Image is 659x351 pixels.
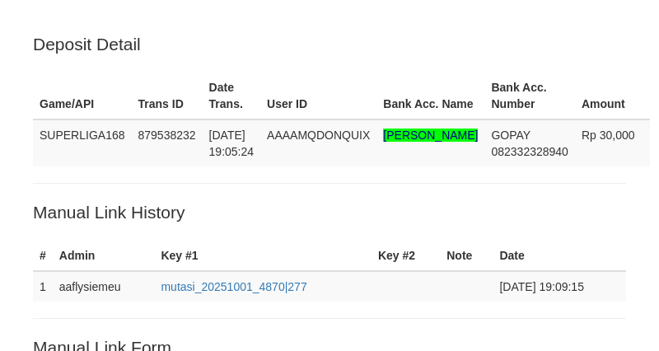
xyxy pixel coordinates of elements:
[33,241,53,271] th: #
[372,241,440,271] th: Key #2
[33,119,132,166] td: SUPERLIGA168
[33,200,626,224] p: Manual Link History
[383,129,478,142] span: Nama rekening >18 huruf, harap diedit
[33,32,626,56] p: Deposit Detail
[493,241,626,271] th: Date
[161,280,306,293] a: mutasi_20251001_4870|277
[132,119,203,166] td: 879538232
[491,129,530,142] span: GOPAY
[132,73,203,119] th: Trans ID
[209,129,255,158] span: [DATE] 19:05:24
[575,73,650,119] th: Amount
[484,73,574,119] th: Bank Acc. Number
[203,73,261,119] th: Date Trans.
[491,145,568,158] span: Copy 082332328940 to clipboard
[33,73,132,119] th: Game/API
[493,271,626,302] td: [DATE] 19:09:15
[376,73,484,119] th: Bank Acc. Name
[582,129,635,142] span: Rp 30,000
[53,241,155,271] th: Admin
[260,73,376,119] th: User ID
[154,241,371,271] th: Key #1
[33,271,53,302] td: 1
[267,129,370,142] span: AAAAMQDONQUIX
[440,241,493,271] th: Note
[53,271,155,302] td: aaflysiemeu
